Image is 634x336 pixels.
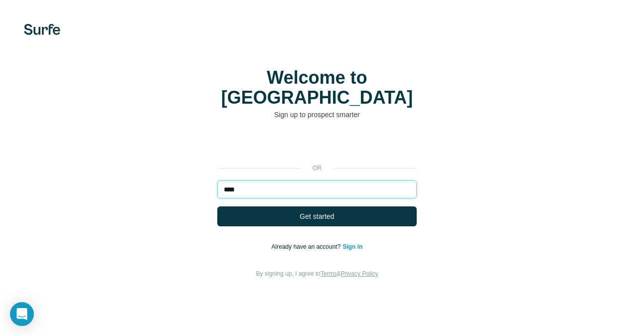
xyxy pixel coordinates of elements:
iframe: Sign in with Google Button [212,135,422,157]
div: Open Intercom Messenger [10,302,34,326]
p: or [301,164,333,172]
button: Get started [217,206,417,226]
a: Privacy Policy [341,270,378,277]
a: Sign in [342,243,362,250]
img: Surfe's logo [24,24,60,35]
a: Terms [320,270,337,277]
p: Sign up to prospect smarter [217,110,417,120]
iframe: Sign in with Google Dialog [429,10,624,126]
h1: Welcome to [GEOGRAPHIC_DATA] [217,68,417,108]
span: Get started [300,211,334,221]
span: Already have an account? [272,243,343,250]
span: By signing up, I agree to & [256,270,378,277]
